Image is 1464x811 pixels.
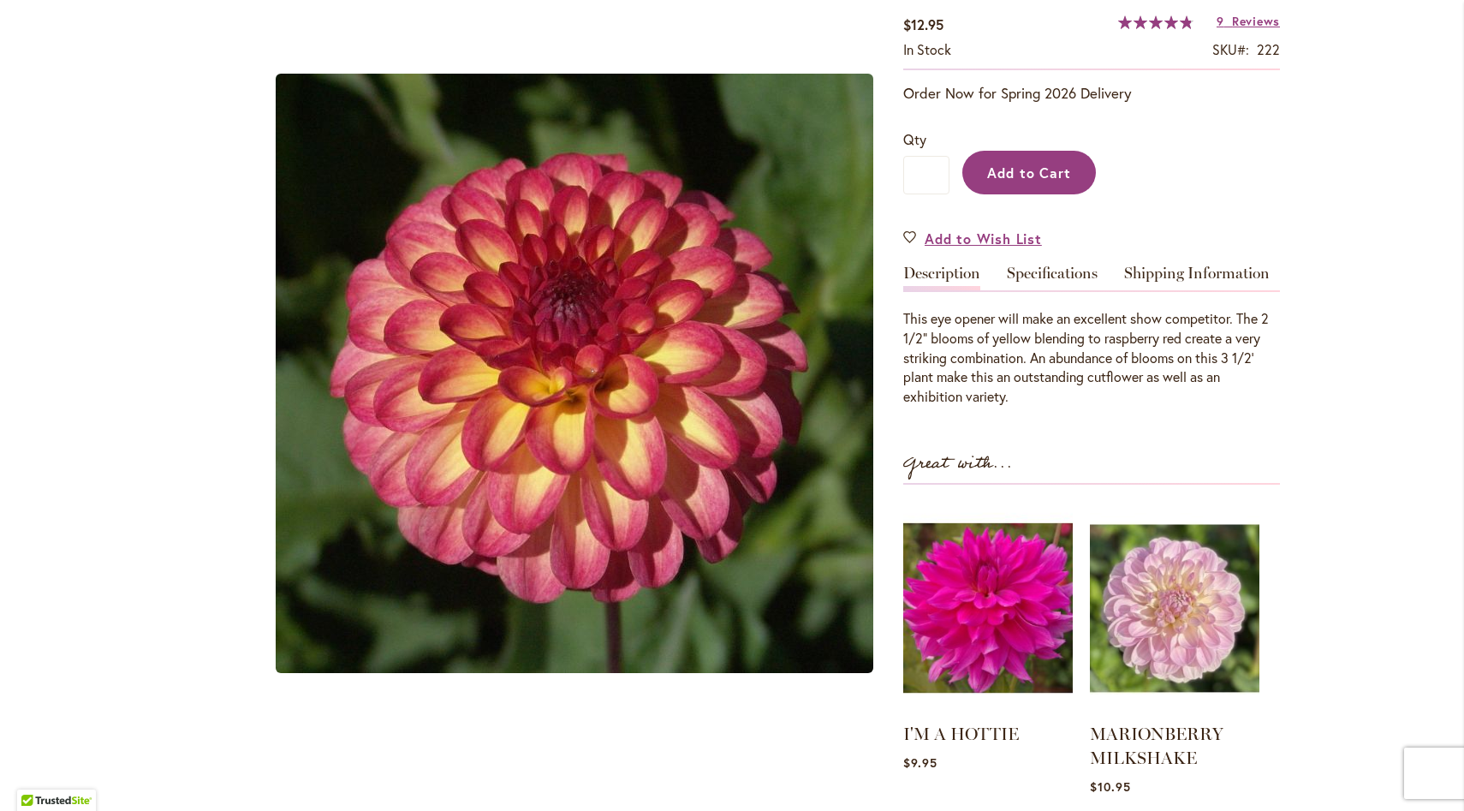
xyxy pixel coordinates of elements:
button: Add to Cart [962,151,1096,194]
div: Product Images [263,9,965,739]
div: 97% [1118,15,1193,29]
span: Qty [903,130,926,148]
div: 222 [1257,40,1280,60]
span: Reviews [1232,13,1280,29]
a: Add to Wish List [903,229,1042,248]
span: $12.95 [903,15,943,33]
div: RAZ MA TAZ [263,9,886,739]
img: I'M A HOTTIE [903,502,1073,714]
a: Specifications [1007,265,1098,290]
span: $9.95 [903,754,937,771]
span: Add to Cart [987,164,1072,182]
img: RAZ MA TAZ [276,74,873,673]
a: Shipping Information [1124,265,1270,290]
span: 9 [1217,13,1224,29]
a: 9 Reviews [1217,13,1280,29]
span: $10.95 [1090,778,1131,795]
p: Order Now for Spring 2026 Delivery [903,83,1280,104]
strong: Great with... [903,450,1013,478]
iframe: Launch Accessibility Center [13,750,61,798]
div: This eye opener will make an excellent show competitor. The 2 1/2" blooms of yellow blending to r... [903,309,1280,407]
img: MARIONBERRY MILKSHAKE [1090,502,1259,714]
div: Availability [903,40,951,60]
span: Add to Wish List [925,229,1042,248]
strong: SKU [1212,40,1249,58]
span: In stock [903,40,951,58]
a: MARIONBERRY MILKSHAKE [1090,724,1223,768]
a: Description [903,265,980,290]
a: I'M A HOTTIE [903,724,1019,744]
div: Detailed Product Info [903,265,1280,407]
